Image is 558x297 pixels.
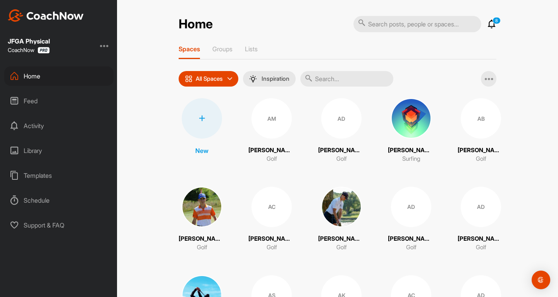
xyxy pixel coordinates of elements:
[185,75,193,83] img: icon
[336,155,347,163] p: Golf
[8,38,50,44] div: JFGA Physical
[4,91,114,111] div: Feed
[4,66,114,86] div: Home
[248,234,295,243] p: [PERSON_NAME]
[38,47,50,54] img: CoachNow Pro
[8,47,50,54] div: CoachNow
[249,75,257,83] img: menuIcon
[248,187,295,252] a: AC[PERSON_NAME]Golf
[8,9,84,22] img: CoachNow
[300,71,393,87] input: Search...
[391,98,431,139] img: square_22955455b127a715795a1f1d072c8144.jpg
[388,98,434,163] a: [PERSON_NAME]Surfing
[388,146,434,155] p: [PERSON_NAME]
[476,155,486,163] p: Golf
[493,17,501,24] p: 8
[251,98,292,139] div: AM
[245,45,258,53] p: Lists
[248,98,295,163] a: AM[PERSON_NAME]Golf
[461,187,501,227] div: AD
[461,98,501,139] div: AB
[476,243,486,252] p: Golf
[406,243,417,252] p: Golf
[388,234,434,243] p: [PERSON_NAME]
[318,187,365,252] a: [PERSON_NAME]Golf
[197,243,207,252] p: Golf
[179,17,213,32] h2: Home
[4,191,114,210] div: Schedule
[402,155,420,163] p: Surfing
[248,146,295,155] p: [PERSON_NAME]
[458,234,504,243] p: [PERSON_NAME]
[4,215,114,235] div: Support & FAQ
[179,234,225,243] p: [PERSON_NAME]
[318,98,365,163] a: AD[PERSON_NAME]Golf
[4,166,114,185] div: Templates
[251,187,292,227] div: AC
[458,98,504,163] a: AB[PERSON_NAME]Golf
[262,76,289,82] p: Inspiration
[4,116,114,135] div: Activity
[458,146,504,155] p: [PERSON_NAME]
[267,243,277,252] p: Golf
[391,187,431,227] div: AD
[267,155,277,163] p: Golf
[196,76,223,82] p: All Spaces
[318,146,365,155] p: [PERSON_NAME]
[318,234,365,243] p: [PERSON_NAME]
[182,187,222,227] img: square_d6af7aba00e77beb6752ab89412d7c90.jpg
[458,187,504,252] a: AD[PERSON_NAME]Golf
[388,187,434,252] a: AD[PERSON_NAME]Golf
[179,187,225,252] a: [PERSON_NAME]Golf
[336,243,347,252] p: Golf
[321,98,362,139] div: AD
[179,45,200,53] p: Spaces
[212,45,232,53] p: Groups
[353,16,481,32] input: Search posts, people or spaces...
[532,271,550,289] div: Open Intercom Messenger
[195,146,208,155] p: New
[4,141,114,160] div: Library
[321,187,362,227] img: square_8859575570c5fb15ca82fe6e2593f21f.jpg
